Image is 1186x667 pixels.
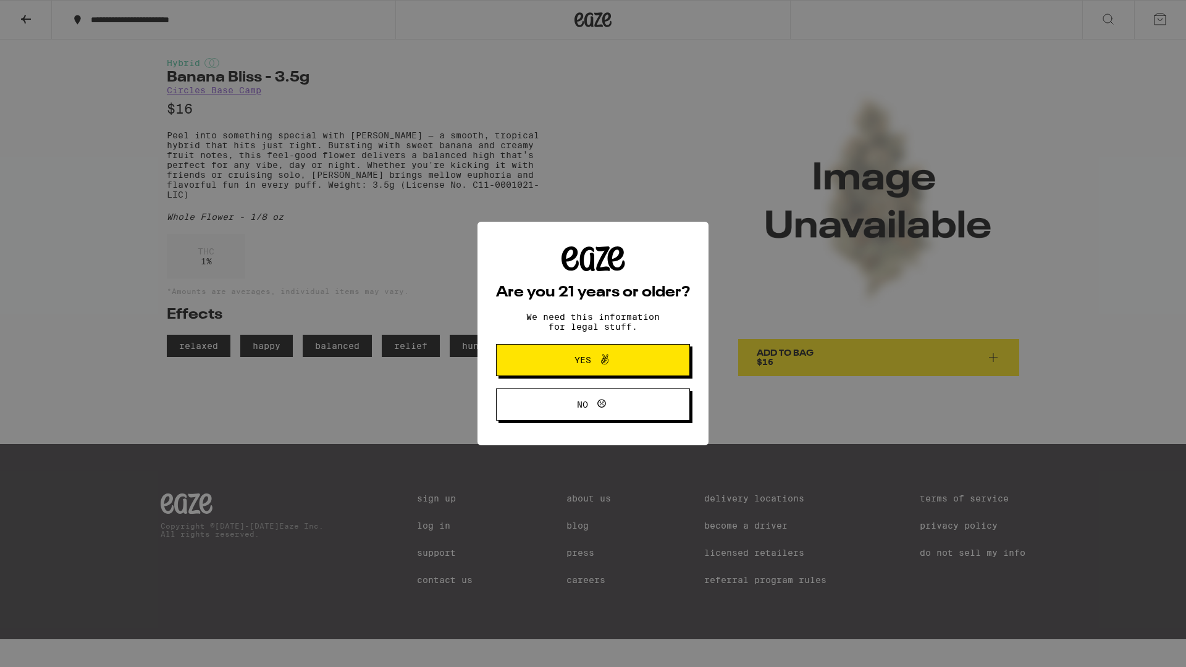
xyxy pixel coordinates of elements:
iframe: Opens a widget where you can find more information [1109,630,1174,661]
span: Yes [574,356,591,364]
button: No [496,388,690,421]
button: Yes [496,344,690,376]
h2: Are you 21 years or older? [496,285,690,300]
span: No [577,400,588,409]
p: We need this information for legal stuff. [516,312,670,332]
